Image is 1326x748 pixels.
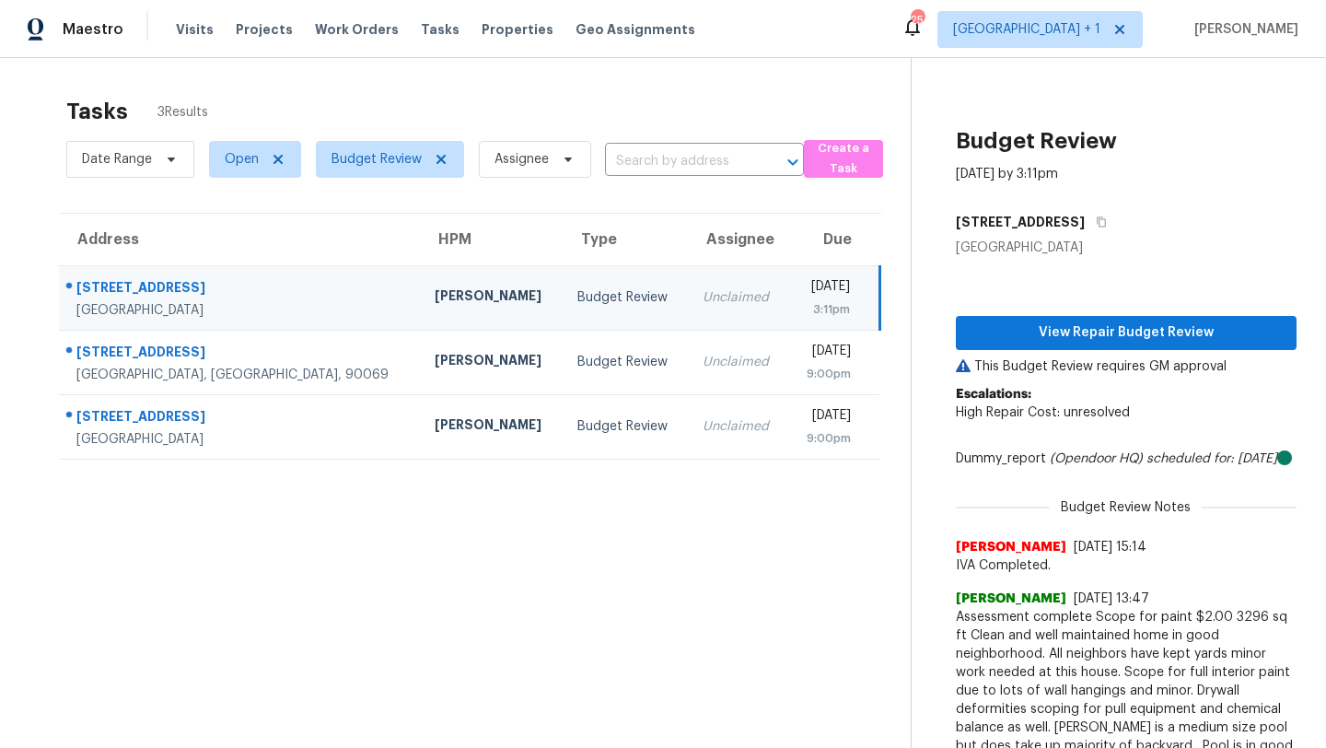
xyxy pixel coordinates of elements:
div: Unclaimed [703,288,773,307]
h5: [STREET_ADDRESS] [956,213,1085,231]
button: View Repair Budget Review [956,316,1297,350]
th: Address [59,214,420,265]
div: Budget Review [577,353,673,371]
span: IVA Completed. [956,556,1297,575]
span: Create a Task [813,138,874,181]
div: [GEOGRAPHIC_DATA], [GEOGRAPHIC_DATA], 90069 [76,366,405,384]
div: [DATE] [803,406,852,429]
div: Budget Review [577,417,673,436]
button: Open [780,149,806,175]
div: [DATE] [803,342,852,365]
h2: Budget Review [956,132,1117,150]
span: High Repair Cost: unresolved [956,406,1130,419]
div: [GEOGRAPHIC_DATA] [956,239,1297,257]
span: Work Orders [315,20,399,39]
div: Unclaimed [703,353,773,371]
i: (Opendoor HQ) [1050,452,1143,465]
div: [GEOGRAPHIC_DATA] [76,430,405,449]
span: Geo Assignments [576,20,695,39]
span: [DATE] 13:47 [1074,592,1149,605]
div: [STREET_ADDRESS] [76,407,405,430]
span: [PERSON_NAME] [956,590,1066,608]
div: [PERSON_NAME] [435,415,548,438]
div: Unclaimed [703,417,773,436]
div: 9:00pm [803,365,852,383]
div: [DATE] by 3:11pm [956,165,1058,183]
div: Dummy_report [956,450,1297,468]
p: This Budget Review requires GM approval [956,357,1297,376]
span: Tasks [421,23,459,36]
div: 9:00pm [803,429,852,448]
button: Copy Address [1085,205,1110,239]
span: Budget Review Notes [1050,498,1202,517]
span: Visits [176,20,214,39]
th: Due [788,214,880,265]
th: Assignee [688,214,788,265]
button: Create a Task [804,140,883,178]
th: HPM [420,214,563,265]
div: [STREET_ADDRESS] [76,343,405,366]
span: Properties [482,20,553,39]
div: [GEOGRAPHIC_DATA] [76,301,405,320]
span: Budget Review [331,150,422,169]
span: [PERSON_NAME] [1187,20,1298,39]
div: [DATE] [803,277,850,300]
span: [DATE] 15:14 [1074,541,1146,554]
span: Maestro [63,20,123,39]
span: [GEOGRAPHIC_DATA] + 1 [953,20,1100,39]
div: 3:11pm [803,300,850,319]
div: [PERSON_NAME] [435,351,548,374]
input: Search by address [605,147,752,176]
span: [PERSON_NAME] [956,538,1066,556]
span: View Repair Budget Review [971,321,1282,345]
span: Assignee [494,150,549,169]
span: Open [225,150,259,169]
i: scheduled for: [DATE] [1146,452,1277,465]
th: Type [563,214,688,265]
div: [STREET_ADDRESS] [76,278,405,301]
div: 25 [911,11,924,29]
h2: Tasks [66,102,128,121]
span: 3 Results [157,103,208,122]
div: Budget Review [577,288,673,307]
div: [PERSON_NAME] [435,286,548,310]
span: Projects [236,20,293,39]
b: Escalations: [956,388,1031,401]
span: Date Range [82,150,152,169]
